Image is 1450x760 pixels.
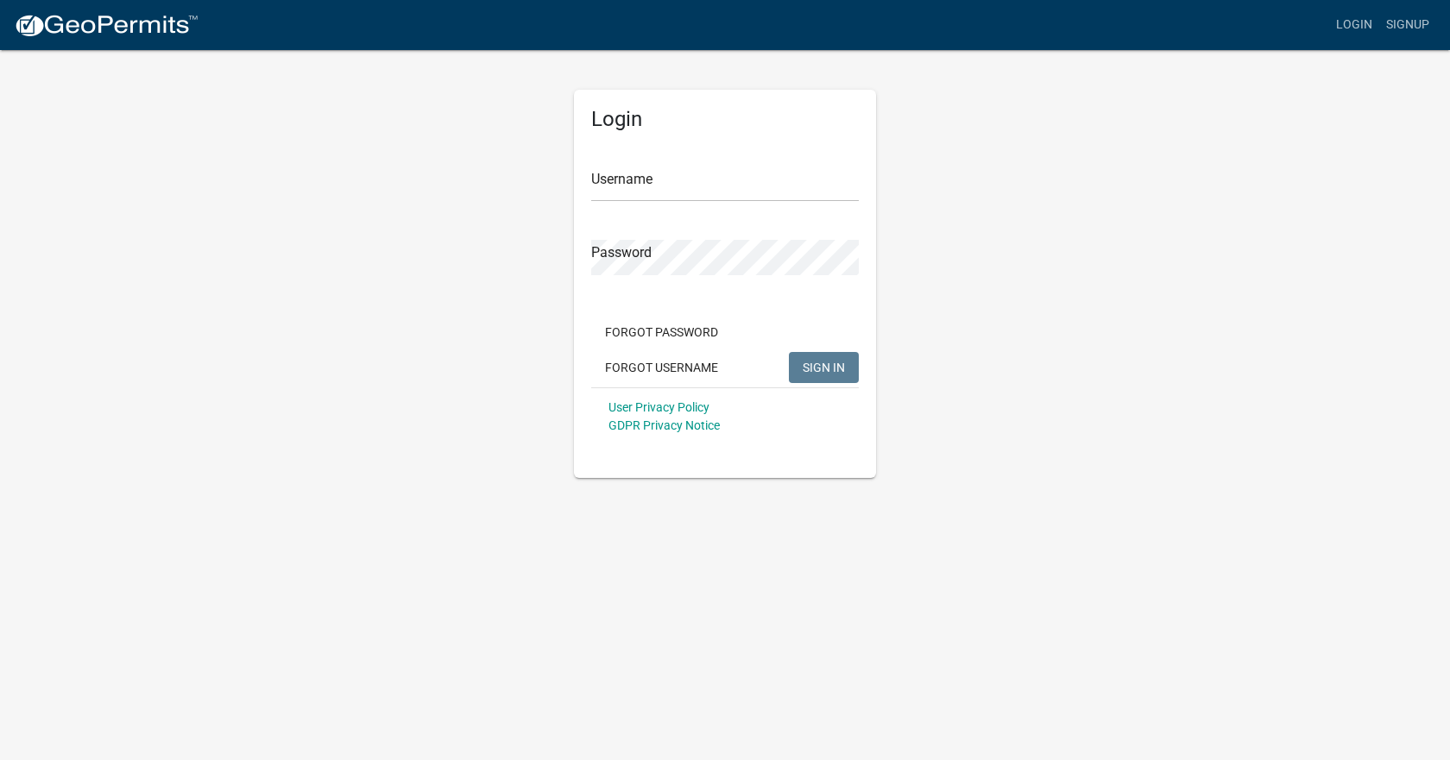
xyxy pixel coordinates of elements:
button: SIGN IN [789,352,859,383]
h5: Login [591,107,859,132]
a: Signup [1379,9,1436,41]
button: Forgot Username [591,352,732,383]
a: GDPR Privacy Notice [608,418,720,432]
span: SIGN IN [803,360,845,374]
a: Login [1329,9,1379,41]
a: User Privacy Policy [608,400,709,414]
button: Forgot Password [591,317,732,348]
